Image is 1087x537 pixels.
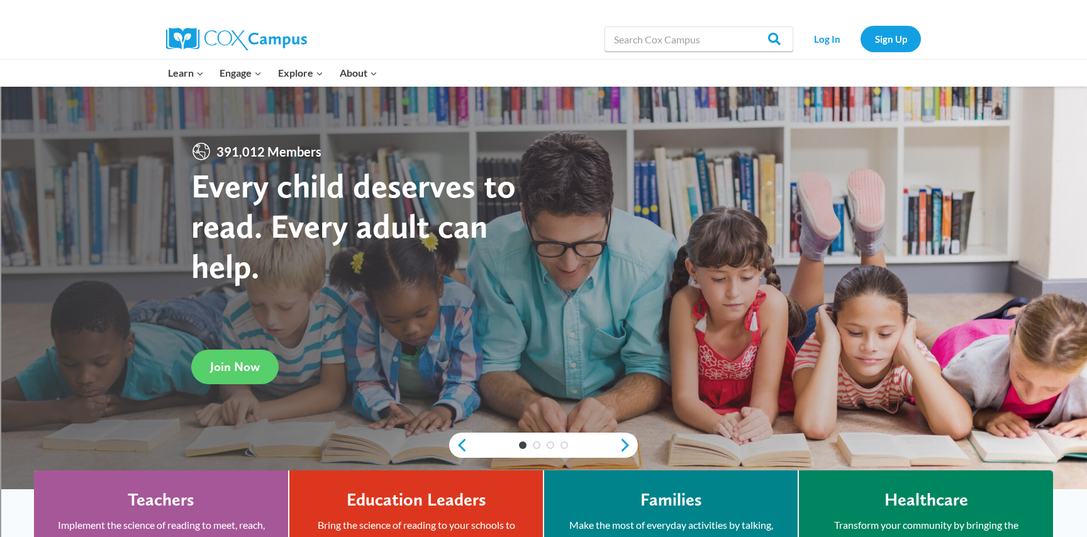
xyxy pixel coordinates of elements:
[884,489,968,511] h4: Healthcare
[340,65,377,81] span: About
[166,28,307,50] img: Cox Campus
[347,489,486,511] h4: Education Leaders
[160,60,385,86] nav: Primary Navigation
[278,65,323,81] span: Explore
[168,65,204,81] span: Learn
[220,65,262,81] span: Engage
[605,26,793,52] input: Search Cox Campus
[640,489,702,511] h4: Families
[128,489,194,511] h4: Teachers
[861,26,921,52] a: Sign Up
[800,26,854,52] a: Log In
[800,26,921,52] nav: Secondary Navigation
